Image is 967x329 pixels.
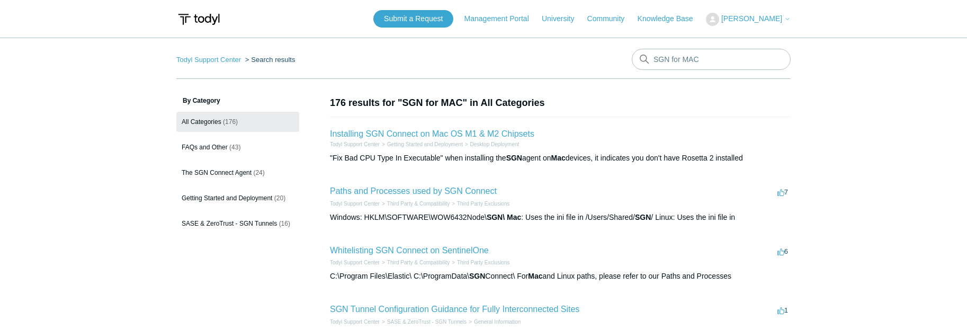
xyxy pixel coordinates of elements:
[777,247,788,255] span: 6
[387,260,450,265] a: Third Party & Compatibility
[176,56,243,64] li: Todyl Support Center
[387,319,467,325] a: SASE & ZeroTrust - SGN Tunnels
[330,260,380,265] a: Todyl Support Center
[387,201,450,207] a: Third Party & Compatibility
[176,56,241,64] a: Todyl Support Center
[587,13,635,24] a: Community
[380,200,450,208] li: Third Party & Compatibility
[706,13,791,26] button: [PERSON_NAME]
[387,141,463,147] a: Getting Started and Deployment
[176,137,299,157] a: FAQs and Other (43)
[542,13,585,24] a: University
[373,10,453,28] a: Submit a Request
[182,194,272,202] span: Getting Started and Deployment
[330,129,534,138] a: Installing SGN Connect on Mac OS M1 & M2 Chipsets
[506,154,522,162] em: SGN
[176,10,221,29] img: Todyl Support Center Help Center home page
[457,260,509,265] a: Third Party Exclusions
[330,259,380,266] li: Todyl Support Center
[467,318,521,326] li: General Information
[330,201,380,207] a: Todyl Support Center
[330,140,380,148] li: Todyl Support Center
[457,201,509,207] a: Third Party Exclusions
[330,212,791,223] div: Windows: HKLM\SOFTWARE\WOW6432Node\ : Uses the ini file in /Users/Shared/ / Linux: Uses the ini f...
[182,220,277,227] span: SASE & ZeroTrust - SGN Tunnels
[632,49,791,70] input: Search
[380,140,463,148] li: Getting Started and Deployment
[551,154,565,162] em: Mac
[469,272,485,280] em: SGN
[638,13,704,24] a: Knowledge Base
[176,214,299,234] a: SASE & ZeroTrust - SGN Tunnels (16)
[450,259,509,266] li: Third Party Exclusions
[380,259,450,266] li: Third Party & Compatibility
[330,319,380,325] a: Todyl Support Center
[279,220,290,227] span: (16)
[463,140,520,148] li: Desktop Deployment
[635,213,651,221] em: SGN
[330,96,791,110] h1: 176 results for "SGN for MAC" in All Categories
[223,118,238,126] span: (176)
[182,169,252,176] span: The SGN Connect Agent
[274,194,285,202] span: (20)
[450,200,509,208] li: Third Party Exclusions
[330,318,380,326] li: Todyl Support Center
[330,246,489,255] a: Whitelisting SGN Connect on SentinelOne
[380,318,467,326] li: SASE & ZeroTrust - SGN Tunnels
[330,305,579,314] a: SGN Tunnel Configuration Guidance for Fully Interconnected Sites
[487,213,521,221] em: SGN\ Mac
[229,144,240,151] span: (43)
[176,163,299,183] a: The SGN Connect Agent (24)
[253,169,264,176] span: (24)
[777,188,788,196] span: 7
[330,200,380,208] li: Todyl Support Center
[777,306,788,314] span: 1
[474,319,521,325] a: General Information
[330,153,791,164] div: "Fix Bad CPU Type In Executable" when installing the agent on devices, it indicates you don't hav...
[182,144,228,151] span: FAQs and Other
[330,186,497,195] a: Paths and Processes used by SGN Connect
[176,112,299,132] a: All Categories (176)
[528,272,542,280] em: Mac
[464,13,540,24] a: Management Portal
[470,141,520,147] a: Desktop Deployment
[721,14,782,23] span: [PERSON_NAME]
[182,118,221,126] span: All Categories
[330,271,791,282] div: C:\Program Files\Elastic\ C:\ProgramData\ Connect\ For and Linux paths, please refer to our Paths...
[330,141,380,147] a: Todyl Support Center
[243,56,296,64] li: Search results
[176,96,299,105] h3: By Category
[176,188,299,208] a: Getting Started and Deployment (20)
